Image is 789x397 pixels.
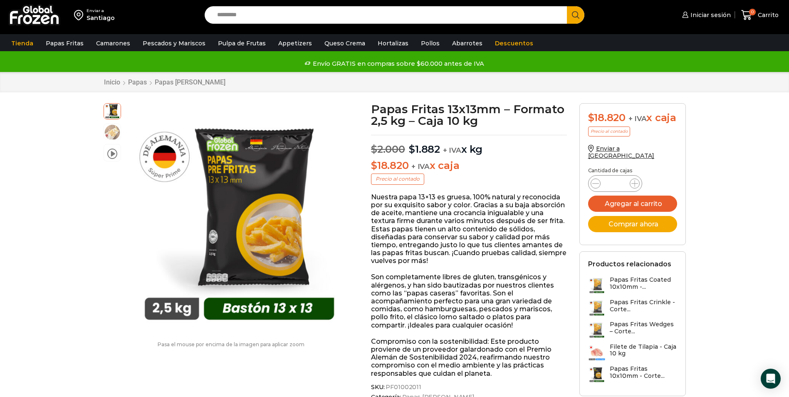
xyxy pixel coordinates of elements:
span: $ [371,159,377,171]
a: Camarones [92,35,134,51]
span: Iniciar sesión [688,11,731,19]
input: Product quantity [607,178,623,189]
span: 13×13 [104,124,121,141]
a: Pollos [417,35,444,51]
p: Precio al contado [588,127,630,136]
span: + IVA [443,146,461,154]
button: Search button [567,6,584,24]
span: Carrito [756,11,779,19]
a: Papas Fritas 10x10mm - Corte... [588,365,677,383]
span: SKU: [371,384,567,391]
h3: Filete de Tilapia - Caja 10 kg [610,343,677,357]
h2: Productos relacionados [588,260,671,268]
a: Papas [128,78,147,86]
a: Papas [PERSON_NAME] [154,78,226,86]
bdi: 18.820 [371,159,408,171]
bdi: 1.882 [409,143,440,155]
a: Descuentos [491,35,537,51]
a: Tienda [7,35,37,51]
h3: Papas Fritas 10x10mm - Corte... [610,365,677,380]
a: Appetizers [274,35,316,51]
a: Enviar a [GEOGRAPHIC_DATA] [588,145,655,159]
span: $ [409,143,415,155]
span: + IVA [628,114,647,123]
img: address-field-icon.svg [74,8,87,22]
a: Abarrotes [448,35,487,51]
a: Pulpa de Frutas [214,35,270,51]
a: Queso Crema [320,35,369,51]
nav: Breadcrumb [104,78,226,86]
div: x caja [588,112,677,124]
button: Agregar al carrito [588,196,677,212]
p: x caja [371,160,567,172]
div: Open Intercom Messenger [761,369,781,389]
a: Iniciar sesión [680,7,731,23]
span: $ [371,143,377,155]
span: 13-x-13-2kg [104,102,121,119]
span: $ [588,112,594,124]
a: 0 Carrito [739,5,781,25]
a: Hortalizas [373,35,413,51]
bdi: 2.000 [371,143,405,155]
a: Pescados y Mariscos [139,35,210,51]
h3: Papas Fritas Coated 10x10mm -... [610,276,677,290]
a: Filete de Tilapia - Caja 10 kg [588,343,677,361]
a: Papas Fritas [42,35,88,51]
div: Santiago [87,14,115,22]
span: 0 [749,9,756,15]
a: Papas Fritas Crinkle - Corte... [588,299,677,317]
span: PF01002011 [384,384,421,391]
p: Nuestra papa 13×13 es gruesa, 100% natural y reconocida por su exquisito sabor y color. Gracias a... [371,193,567,265]
p: Compromiso con la sostenibilidad: Este producto proviene de un proveedor galardonado con el Premi... [371,337,567,377]
p: Son completamente libres de gluten, transgénicos y alérgenos, y han sido bautizadas por nuestros ... [371,273,567,329]
span: + IVA [411,162,430,171]
a: Papas Fritas Wedges – Corte... [588,321,677,339]
button: Comprar ahora [588,216,677,232]
a: Papas Fritas Coated 10x10mm -... [588,276,677,294]
h3: Papas Fritas Crinkle - Corte... [610,299,677,313]
p: Precio al contado [371,174,424,184]
a: Inicio [104,78,121,86]
h3: Papas Fritas Wedges – Corte... [610,321,677,335]
p: Cantidad de cajas [588,168,677,174]
p: Pasa el mouse por encima de la imagen para aplicar zoom [104,342,359,347]
p: x kg [371,135,567,156]
h1: Papas Fritas 13x13mm – Formato 2,5 kg – Caja 10 kg [371,103,567,127]
bdi: 18.820 [588,112,626,124]
div: Enviar a [87,8,115,14]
